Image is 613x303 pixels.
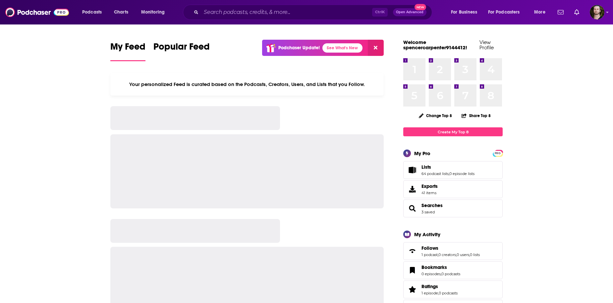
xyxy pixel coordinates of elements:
a: Popular Feed [153,41,210,61]
button: open menu [484,7,529,18]
input: Search podcasts, credits, & more... [201,7,372,18]
a: 3 saved [421,210,435,214]
span: Lists [421,164,431,170]
span: Follows [421,245,438,251]
a: 0 podcasts [441,272,460,276]
a: Lists [421,164,474,170]
a: 0 lists [470,252,480,257]
span: Charts [114,8,128,17]
img: User Profile [590,5,604,20]
span: Ratings [421,283,438,289]
span: Monitoring [141,8,165,17]
button: open menu [137,7,173,18]
span: Exports [421,183,438,189]
a: Bookmarks [406,266,419,275]
span: New [415,4,426,10]
a: See What's New [322,43,362,53]
a: 1 podcast [421,252,438,257]
a: Searches [421,202,443,208]
span: Podcasts [82,8,102,17]
span: More [534,8,545,17]
button: open menu [446,7,485,18]
span: Ctrl K [372,8,388,17]
a: 0 episodes [421,272,441,276]
a: 0 creators [438,252,456,257]
div: My Activity [414,231,440,238]
a: Bookmarks [421,264,460,270]
a: 0 podcasts [439,291,458,295]
a: My Feed [110,41,145,61]
span: , [438,252,438,257]
a: Create My Top 8 [403,127,503,136]
span: 41 items [421,191,438,195]
a: 1 episode [421,291,438,295]
span: Searches [403,199,503,217]
a: 0 episode lists [449,171,474,176]
a: Welcome spencercarpenter9144412! [403,39,467,51]
span: Logged in as OutlierAudio [590,5,604,20]
a: Show notifications dropdown [572,7,582,18]
span: Open Advanced [396,11,423,14]
a: Searches [406,204,419,213]
button: Show profile menu [590,5,604,20]
a: Ratings [406,285,419,294]
span: Ratings [403,281,503,298]
div: Your personalized Feed is curated based on the Podcasts, Creators, Users, and Lists that you Follow. [110,73,384,96]
span: , [441,272,441,276]
a: Show notifications dropdown [555,7,566,18]
button: open menu [529,7,554,18]
a: Exports [403,180,503,198]
span: For Podcasters [488,8,520,17]
button: Open AdvancedNew [393,8,426,16]
span: Follows [403,242,503,260]
a: View Profile [479,39,494,51]
a: 64 podcast lists [421,171,449,176]
a: Lists [406,165,419,175]
span: Bookmarks [421,264,447,270]
a: Follows [406,246,419,256]
span: My Feed [110,41,145,56]
span: , [469,252,470,257]
img: Podchaser - Follow, Share and Rate Podcasts [5,6,69,19]
a: PRO [494,151,502,155]
a: Charts [110,7,132,18]
div: Search podcasts, credits, & more... [189,5,438,20]
span: Popular Feed [153,41,210,56]
a: Ratings [421,283,458,289]
div: My Pro [414,150,430,156]
span: Exports [406,185,419,194]
span: For Business [451,8,477,17]
span: Lists [403,161,503,179]
button: Share Top 8 [461,109,491,122]
button: Change Top 8 [415,111,456,120]
button: open menu [78,7,110,18]
p: Podchaser Update! [278,45,320,51]
span: Bookmarks [403,261,503,279]
a: 0 users [457,252,469,257]
span: , [449,171,449,176]
a: Follows [421,245,480,251]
